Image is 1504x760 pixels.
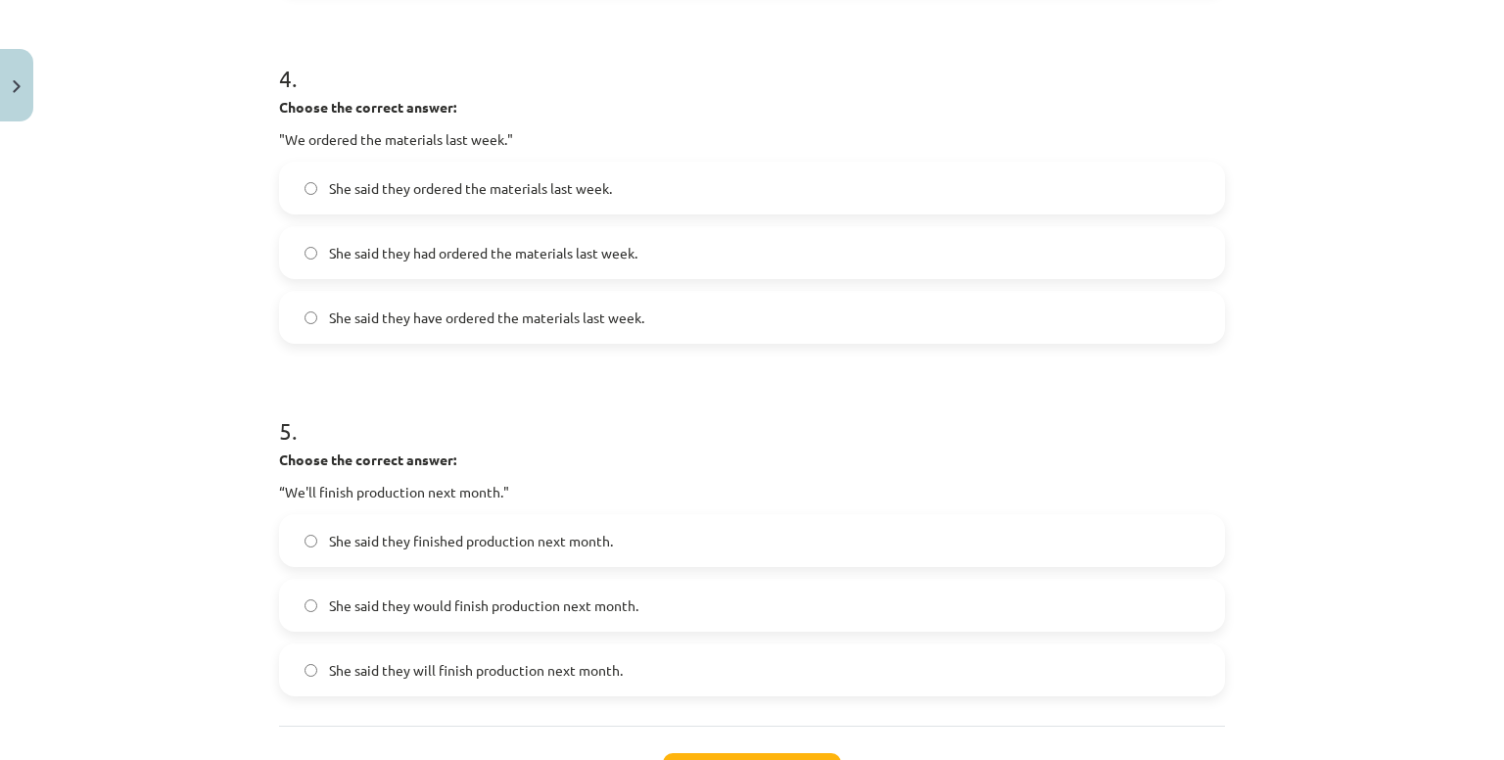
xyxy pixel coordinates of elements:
[305,182,317,195] input: She said they ordered the materials last week.
[279,129,1225,150] p: "We ordered the materials last week."
[305,599,317,612] input: She said they would finish production next month.
[329,531,613,551] span: She said they finished production next month.
[305,247,317,260] input: She said they had ordered the materials last week.
[279,482,1225,502] p: “We'll finish production next month."
[279,451,456,468] strong: Choose the correct answer:
[329,178,612,199] span: She said they ordered the materials last week.
[329,660,623,681] span: She said they will finish production next month.
[329,243,637,263] span: She said they had ordered the materials last week.
[305,311,317,324] input: She said they have ordered the materials last week.
[279,383,1225,444] h1: 5 .
[279,30,1225,91] h1: 4 .
[305,664,317,677] input: She said they will finish production next month.
[305,535,317,547] input: She said they finished production next month.
[329,308,644,328] span: She said they have ordered the materials last week.
[279,98,456,116] strong: Choose the correct answer:
[329,595,638,616] span: She said they would finish production next month.
[13,80,21,93] img: icon-close-lesson-0947bae3869378f0d4975bcd49f059093ad1ed9edebbc8119c70593378902aed.svg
